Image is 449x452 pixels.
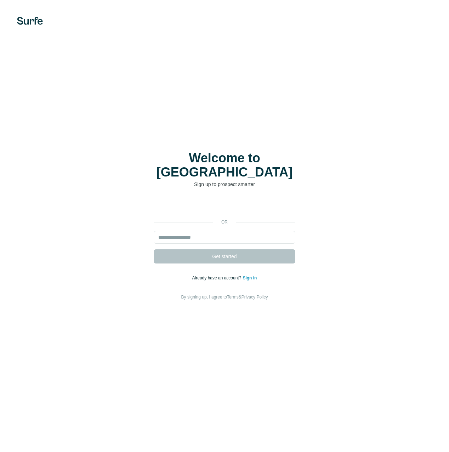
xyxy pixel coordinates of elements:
span: Already have an account? [192,276,243,280]
h1: Welcome to [GEOGRAPHIC_DATA] [154,151,295,179]
span: By signing up, I agree to & [181,295,268,300]
p: Sign up to prospect smarter [154,181,295,188]
iframe: Sign in with Google Button [150,198,299,214]
a: Sign in [243,276,257,280]
a: Privacy Policy [241,295,268,300]
img: Surfe's logo [17,17,43,25]
a: Terms [227,295,239,300]
p: or [213,219,236,225]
